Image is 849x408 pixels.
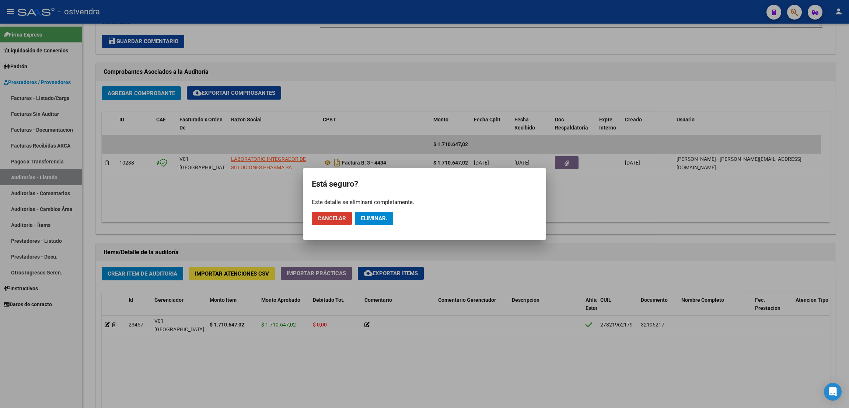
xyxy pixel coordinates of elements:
h2: Está seguro? [312,177,537,191]
button: Eliminar. [355,212,393,225]
span: Eliminar. [361,215,387,222]
div: Open Intercom Messenger [824,383,842,401]
div: Este detalle se eliminará completamente. [312,198,537,206]
button: Cancelar [312,212,352,225]
span: Cancelar [318,215,346,222]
